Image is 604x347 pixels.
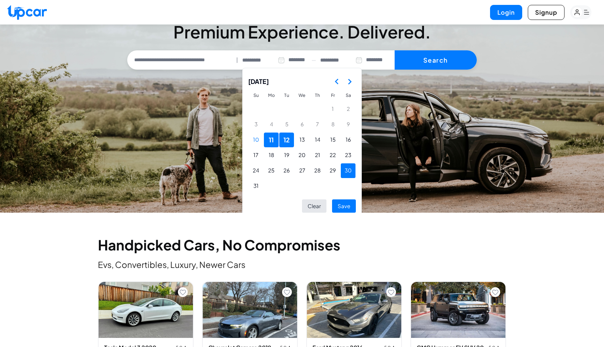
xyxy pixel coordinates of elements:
button: Wednesday, August 6th, 2025 [295,117,309,132]
th: Monday [264,89,279,101]
button: Monday, August 11th, 2025, selected [264,133,279,147]
button: Friday, August 1st, 2025 [325,102,340,116]
button: Friday, August 8th, 2025 [325,117,340,132]
button: Go to the Previous Month [331,75,343,88]
button: Add to favorites [282,287,292,297]
button: Clear [302,199,326,213]
button: Tuesday, August 19th, 2025 [279,148,294,163]
table: August 2025 [248,89,356,194]
span: [DATE] [248,74,269,89]
button: Sunday, August 31st, 2025 [249,179,263,193]
img: Chevrolet Camaro 2019 [203,282,297,338]
button: Tuesday, August 26th, 2025 [279,163,294,178]
button: Sunday, August 3rd, 2025 [249,117,263,132]
th: Wednesday [294,89,310,101]
button: Go to the Next Month [343,75,356,88]
h2: Handpicked Cars, No Compromises [98,238,506,252]
button: Wednesday, August 27th, 2025 [295,163,309,178]
img: Upcar Logo [7,5,47,20]
button: Save [332,199,356,213]
th: Saturday [340,89,356,101]
button: Saturday, August 30th, 2025 [341,163,355,178]
span: | [236,56,238,64]
span: — [311,56,316,64]
button: Saturday, August 23rd, 2025 [341,148,355,163]
button: Sunday, August 24th, 2025 [249,163,263,178]
p: Evs, Convertibles, Luxury, Newer Cars [98,259,506,270]
button: Saturday, August 16th, 2025 [341,133,355,147]
button: Wednesday, August 13th, 2025 [295,133,309,147]
th: Friday [325,89,340,101]
button: Add to favorites [490,287,500,297]
button: Tuesday, August 5th, 2025 [279,117,294,132]
th: Thursday [310,89,325,101]
img: Ford Mustang 2016 [307,282,401,338]
h3: Premium Experience. Delivered. [127,22,477,42]
button: Add to favorites [178,287,188,297]
button: Add to favorites [386,287,396,297]
th: Tuesday [279,89,294,101]
button: Friday, August 22nd, 2025 [325,148,340,163]
button: Monday, August 18th, 2025 [264,148,279,163]
button: Login [490,5,522,20]
button: Thursday, August 14th, 2025 [310,133,325,147]
button: Saturday, August 2nd, 2025 [341,102,355,116]
button: Wednesday, August 20th, 2025 [295,148,309,163]
button: Today, Sunday, August 10th, 2025 [249,133,263,147]
button: Tuesday, August 12th, 2025, selected [279,133,294,147]
button: Monday, August 25th, 2025 [264,163,279,178]
button: Thursday, August 7th, 2025 [310,117,325,132]
button: Friday, August 15th, 2025 [325,133,340,147]
img: GMC Hummer EV SUV 2024 [411,282,505,338]
button: Friday, August 29th, 2025 [325,163,340,178]
button: Signup [528,5,565,20]
button: Saturday, August 9th, 2025 [341,117,355,132]
th: Sunday [248,89,264,101]
button: Monday, August 4th, 2025 [264,117,279,132]
button: Sunday, August 17th, 2025 [249,148,263,163]
img: Tesla Model 3 2020 [99,282,193,338]
button: Thursday, August 28th, 2025 [310,163,325,178]
button: Search [395,50,477,70]
button: Thursday, August 21st, 2025 [310,148,325,163]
